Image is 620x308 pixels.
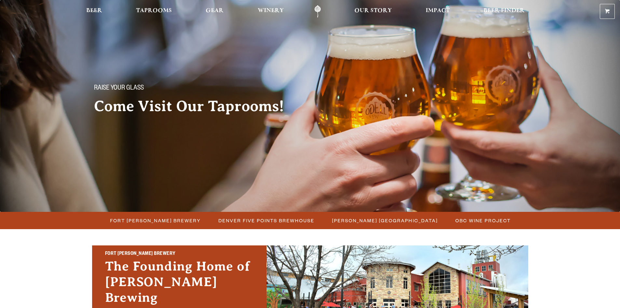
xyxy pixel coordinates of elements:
[86,8,102,13] span: Beer
[94,98,297,114] h2: Come Visit Our Taprooms!
[354,8,392,13] span: Our Story
[479,5,529,18] a: Beer Finder
[306,5,330,18] a: Odell Home
[455,216,511,225] span: OBC Wine Project
[451,216,514,225] a: OBC Wine Project
[258,8,284,13] span: Winery
[484,8,525,13] span: Beer Finder
[110,216,201,225] span: Fort [PERSON_NAME] Brewery
[218,216,314,225] span: Denver Five Points Brewhouse
[94,84,144,93] span: Raise your glass
[328,216,441,225] a: [PERSON_NAME] [GEOGRAPHIC_DATA]
[82,5,106,18] a: Beer
[254,5,288,18] a: Winery
[421,5,454,18] a: Impact
[214,216,318,225] a: Denver Five Points Brewhouse
[105,250,254,258] h2: Fort [PERSON_NAME] Brewery
[201,5,228,18] a: Gear
[426,8,450,13] span: Impact
[332,216,438,225] span: [PERSON_NAME] [GEOGRAPHIC_DATA]
[106,216,204,225] a: Fort [PERSON_NAME] Brewery
[206,8,224,13] span: Gear
[350,5,396,18] a: Our Story
[136,8,172,13] span: Taprooms
[132,5,176,18] a: Taprooms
